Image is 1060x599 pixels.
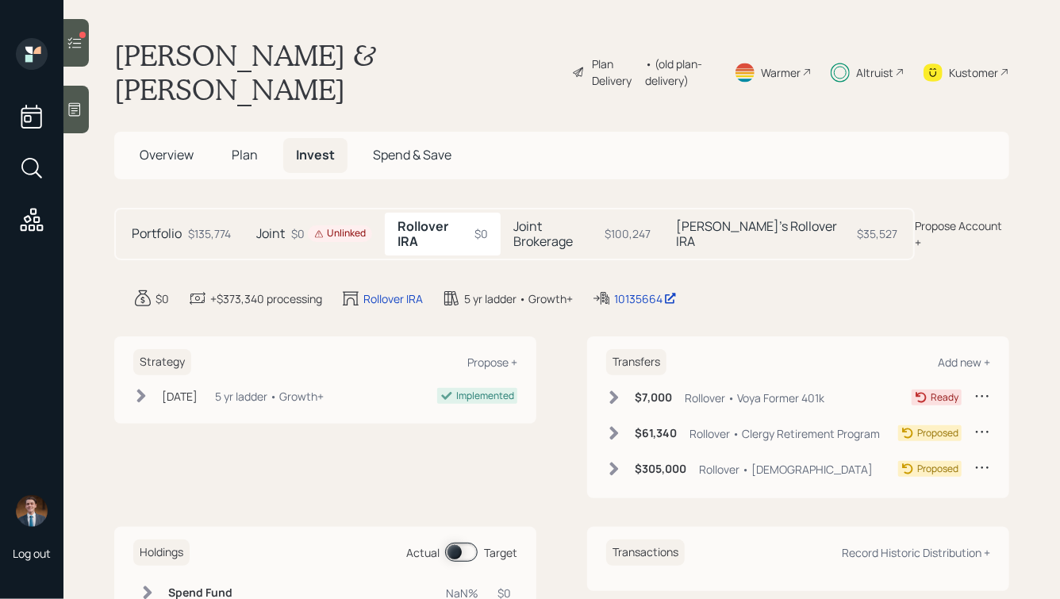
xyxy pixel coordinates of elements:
div: 5 yr ladder • Growth+ [215,388,324,405]
div: Proposed [917,426,958,440]
div: • (old plan-delivery) [645,56,715,89]
div: Propose Account + [915,217,1009,251]
div: 10135664 [614,290,677,307]
div: Rollover • Voya Former 401k [685,390,824,406]
div: $0 [474,225,488,242]
div: [DATE] [162,388,198,405]
div: Altruist [856,64,893,81]
img: hunter_neumayer.jpg [16,495,48,527]
div: +$373,340 processing [210,290,322,307]
div: Rollover • [DEMOGRAPHIC_DATA] [699,461,873,478]
div: $0 [291,225,372,242]
div: Rollover IRA [363,290,423,307]
div: Implemented [456,389,514,403]
div: Unlinked [314,227,366,240]
span: Overview [140,146,194,163]
h6: $61,340 [635,427,677,440]
span: Invest [296,146,335,163]
div: Propose + [467,355,517,370]
div: Warmer [761,64,801,81]
h6: Holdings [133,539,190,566]
div: Log out [13,546,51,561]
div: Plan Delivery [592,56,637,89]
span: Plan [232,146,258,163]
div: $100,247 [605,225,651,242]
div: Add new + [938,355,990,370]
h5: Portfolio [132,226,182,241]
h6: Strategy [133,349,191,375]
div: Target [484,544,517,561]
h5: Rollover IRA [397,219,468,249]
h5: Joint [256,226,285,241]
h5: Joint Brokerage [513,219,599,249]
h1: [PERSON_NAME] & [PERSON_NAME] [114,38,559,106]
h6: Transfers [606,349,666,375]
h6: $305,000 [635,463,686,476]
span: Spend & Save [373,146,451,163]
h6: Transactions [606,539,685,566]
div: $35,527 [857,225,897,242]
div: Record Historic Distribution + [842,545,990,560]
div: $0 [156,290,169,307]
h5: [PERSON_NAME]'s Rollover IRA [677,219,851,249]
div: Proposed [917,462,958,476]
div: Actual [406,544,440,561]
div: 5 yr ladder • Growth+ [464,290,573,307]
div: $135,774 [188,225,231,242]
div: Rollover • Clergy Retirement Program [689,425,880,442]
h6: $7,000 [635,391,672,405]
div: Kustomer [949,64,998,81]
div: Ready [931,390,958,405]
